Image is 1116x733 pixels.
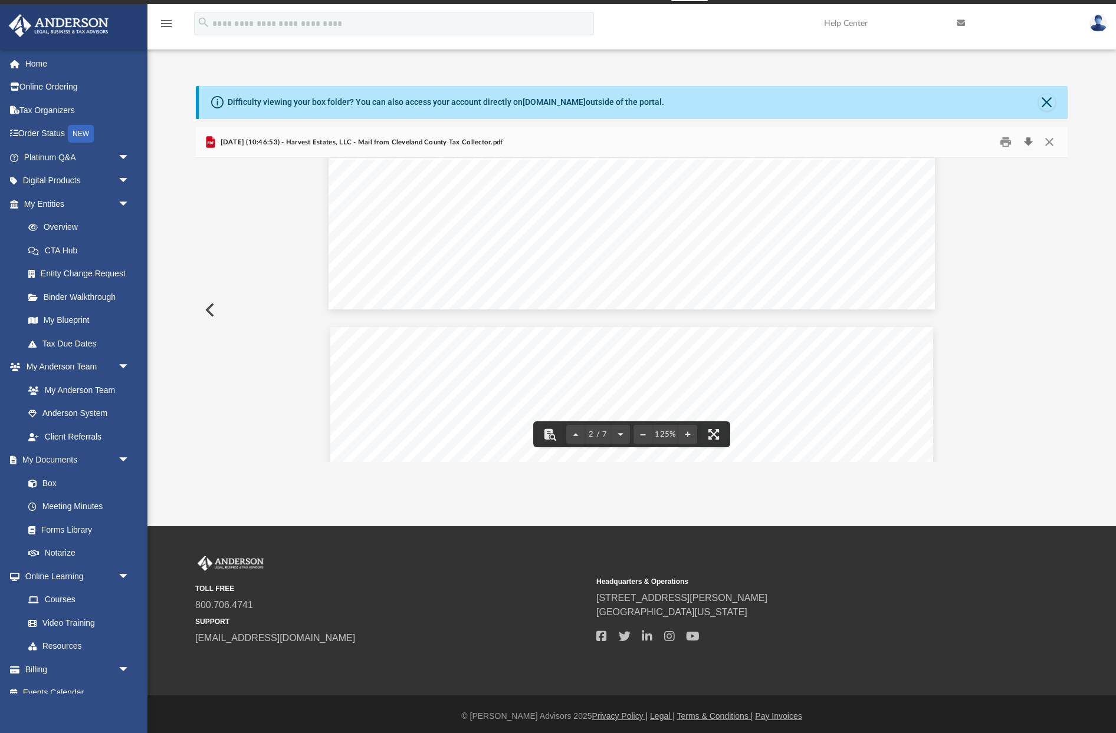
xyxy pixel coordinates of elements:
small: SUPPORT [195,616,588,627]
span: [DATE] (10:46:53) - Harvest Estates, LLC - Mail from Cleveland County Tax Collector.pdf [218,137,503,148]
button: Zoom out [634,421,652,447]
a: Platinum Q&Aarrow_drop_down [8,146,147,169]
a: Resources [17,635,142,658]
a: My Anderson Team [17,378,136,402]
a: Legal | [650,711,675,721]
a: Entity Change Request [17,262,147,286]
span: arrow_drop_down [118,448,142,473]
a: menu [159,22,173,31]
button: Previous File [196,293,222,326]
span: arrow_drop_down [118,169,142,193]
a: Pay Invoices [755,711,802,721]
a: Binder Walkthrough [17,285,147,309]
a: Overview [17,216,147,239]
a: Notarize [17,542,142,565]
a: Online Learningarrow_drop_down [8,564,142,588]
a: Home [8,52,147,75]
a: My Documentsarrow_drop_down [8,448,142,472]
button: Previous page [566,421,585,447]
a: Billingarrow_drop_down [8,658,147,681]
button: Download [1017,133,1039,151]
a: Terms & Conditions | [677,711,753,721]
a: Courses [17,588,142,612]
small: TOLL FREE [195,583,588,594]
div: © [PERSON_NAME] Advisors 2025 [147,710,1116,722]
a: Meeting Minutes [17,495,142,519]
img: Anderson Advisors Platinum Portal [195,556,266,571]
div: File preview [196,158,1068,462]
div: Preview [196,127,1068,463]
a: 800.706.4741 [195,600,253,610]
img: User Pic [1089,15,1107,32]
a: Client Referrals [17,425,142,448]
button: Toggle findbar [537,421,563,447]
a: Online Ordering [8,75,147,99]
a: My Anderson Teamarrow_drop_down [8,355,142,379]
span: arrow_drop_down [118,192,142,216]
a: My Entitiesarrow_drop_down [8,192,147,216]
a: My Blueprint [17,309,142,332]
a: Tax Due Dates [17,332,147,355]
span: arrow_drop_down [118,355,142,379]
button: Print [994,133,1018,151]
div: NEW [68,125,94,143]
i: menu [159,16,173,31]
small: Headquarters & Operations [596,576,989,587]
button: Enter fullscreen [701,421,727,447]
a: [EMAIL_ADDRESS][DOMAIN_NAME] [195,633,355,643]
a: Privacy Policy | [592,711,648,721]
span: arrow_drop_down [118,658,142,682]
a: Box [17,471,136,495]
a: Order StatusNEW [8,122,147,146]
a: Video Training [17,611,136,635]
a: [GEOGRAPHIC_DATA][US_STATE] [596,607,747,617]
button: Close [1039,94,1055,111]
button: Close [1039,133,1060,151]
a: Tax Organizers [8,98,147,122]
span: arrow_drop_down [118,564,142,589]
a: Events Calendar [8,681,147,705]
a: CTA Hub [17,239,147,262]
a: Anderson System [17,402,142,425]
button: 2 / 7 [585,421,611,447]
i: search [197,16,210,29]
a: [STREET_ADDRESS][PERSON_NAME] [596,593,767,603]
img: Anderson Advisors Platinum Portal [5,14,112,37]
div: Document Viewer [196,158,1068,462]
a: [DOMAIN_NAME] [523,97,586,107]
button: Zoom in [678,421,697,447]
button: Next page [611,421,630,447]
span: 2 / 7 [585,431,611,438]
div: Current zoom level [652,431,678,438]
a: Forms Library [17,518,136,542]
a: Digital Productsarrow_drop_down [8,169,147,193]
span: arrow_drop_down [118,146,142,170]
div: Difficulty viewing your box folder? You can also access your account directly on outside of the p... [228,96,664,108]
